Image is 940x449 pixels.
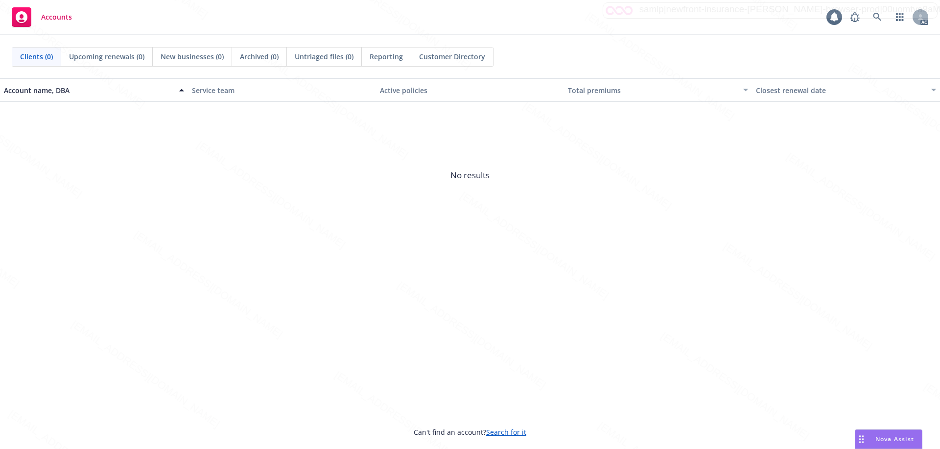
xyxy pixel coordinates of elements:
span: Customer Directory [419,51,485,62]
span: Accounts [41,13,72,21]
div: Drag to move [855,430,868,449]
span: Reporting [370,51,403,62]
div: Closest renewal date [756,85,925,95]
a: Search for it [486,427,526,437]
button: Closest renewal date [752,78,940,102]
span: Clients (0) [20,51,53,62]
div: Active policies [380,85,560,95]
span: Can't find an account? [414,427,526,437]
button: Active policies [376,78,564,102]
button: Total premiums [564,78,752,102]
span: Untriaged files (0) [295,51,353,62]
a: Report a Bug [845,7,865,27]
div: Account name, DBA [4,85,173,95]
div: Service team [192,85,372,95]
a: Switch app [890,7,910,27]
button: Service team [188,78,376,102]
a: Search [868,7,887,27]
span: Archived (0) [240,51,279,62]
button: Nova Assist [855,429,922,449]
span: New businesses (0) [161,51,224,62]
span: Nova Assist [875,435,914,443]
span: Upcoming renewals (0) [69,51,144,62]
a: Accounts [8,3,76,31]
div: Total premiums [568,85,737,95]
